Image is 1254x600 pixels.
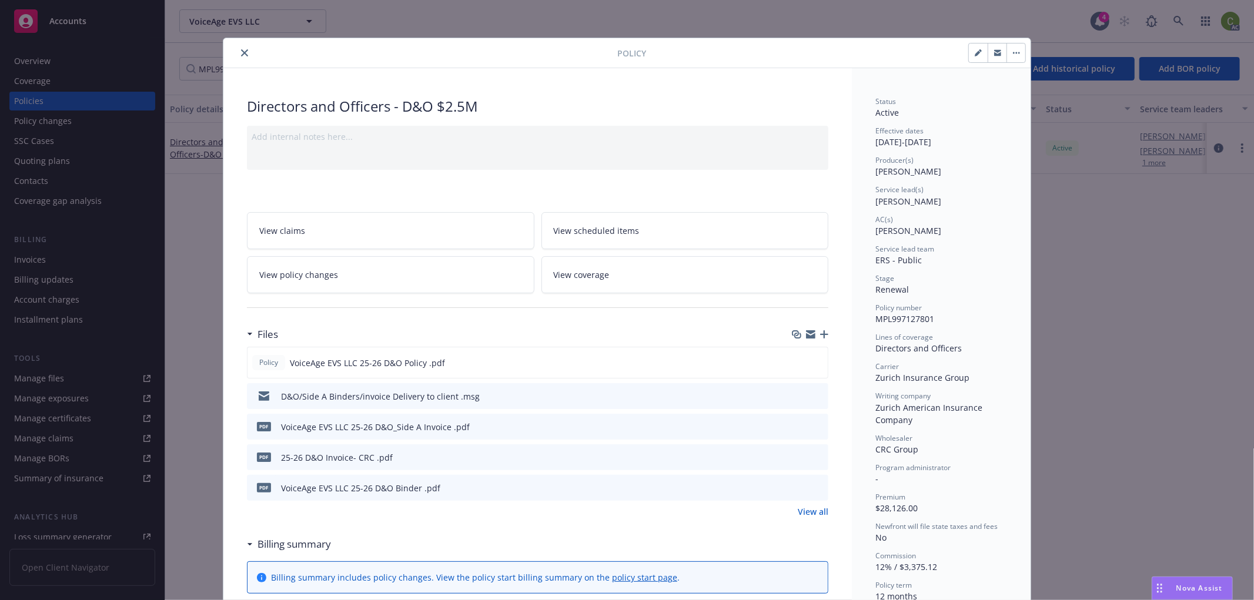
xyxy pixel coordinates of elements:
span: Policy term [875,580,912,590]
span: Zurich Insurance Group [875,372,969,383]
button: preview file [813,421,824,433]
div: Drag to move [1152,577,1167,599]
span: View coverage [554,269,610,281]
div: D&O/Side A Binders/invoice Delivery to client .msg [281,390,480,403]
span: Newfront will file state taxes and fees [875,521,998,531]
div: 25-26 D&O Invoice- CRC .pdf [281,451,393,464]
span: Commission [875,551,916,561]
span: View policy changes [259,269,338,281]
span: 12% / $3,375.12 [875,561,937,572]
span: Status [875,96,896,106]
span: Effective dates [875,126,924,136]
button: Nova Assist [1152,576,1233,600]
a: View all [798,505,828,518]
span: AC(s) [875,214,893,224]
span: Producer(s) [875,155,914,165]
button: download file [794,390,804,403]
button: download file [794,357,803,369]
span: - [875,473,878,484]
span: View scheduled items [554,224,640,237]
span: Carrier [875,361,899,371]
button: preview file [813,451,824,464]
button: download file [794,482,804,494]
span: Stage [875,273,894,283]
span: [PERSON_NAME] [875,196,941,207]
div: Add internal notes here... [252,130,824,143]
span: ERS - Public [875,254,922,266]
span: [PERSON_NAME] [875,166,941,177]
span: VoiceAge EVS LLC 25-26 D&O Policy .pdf [290,357,445,369]
span: Service lead(s) [875,185,924,195]
a: View coverage [541,256,829,293]
a: View scheduled items [541,212,829,249]
span: pdf [257,483,271,492]
h3: Billing summary [258,537,331,552]
span: Policy [257,357,280,368]
button: preview file [813,482,824,494]
span: Policy [617,47,646,59]
span: Directors and Officers [875,343,962,354]
span: CRC Group [875,444,918,455]
div: Billing summary includes policy changes. View the policy start billing summary on the . [271,571,680,584]
a: View claims [247,212,534,249]
div: Files [247,327,278,342]
span: [PERSON_NAME] [875,225,941,236]
a: policy start page [612,572,677,583]
button: preview file [813,390,824,403]
div: Billing summary [247,537,331,552]
div: [DATE] - [DATE] [875,126,1007,148]
span: pdf [257,452,271,461]
h3: Files [258,327,278,342]
span: View claims [259,224,305,237]
span: Program administrator [875,462,951,472]
button: download file [794,421,804,433]
span: pdf [257,422,271,431]
button: close [238,46,252,60]
span: Lines of coverage [875,332,933,342]
button: preview file [812,357,823,369]
span: Writing company [875,391,931,401]
span: Premium [875,492,905,502]
a: View policy changes [247,256,534,293]
span: Renewal [875,284,909,295]
span: Service lead team [875,244,934,254]
span: Policy number [875,303,922,313]
span: Active [875,107,899,118]
div: Directors and Officers - D&O $2.5M [247,96,828,116]
span: $28,126.00 [875,502,918,514]
span: Nova Assist [1176,583,1223,593]
span: Wholesaler [875,433,912,443]
div: VoiceAge EVS LLC 25-26 D&O Binder .pdf [281,482,440,494]
button: download file [794,451,804,464]
span: MPL997127801 [875,313,934,324]
span: Zurich American Insurance Company [875,402,985,425]
div: VoiceAge EVS LLC 25-26 D&O_Side A Invoice .pdf [281,421,470,433]
span: No [875,532,887,543]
